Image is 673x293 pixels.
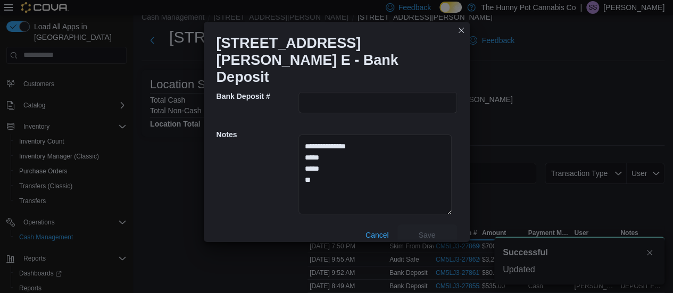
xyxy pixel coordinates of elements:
button: Cancel [361,224,393,246]
h5: Bank Deposit # [217,86,296,107]
span: Cancel [365,230,389,240]
button: Save [397,224,457,246]
h5: Notes [217,124,296,145]
h1: [STREET_ADDRESS][PERSON_NAME] E - Bank Deposit [217,35,448,86]
button: Closes this modal window [455,24,468,37]
span: Save [419,230,436,240]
